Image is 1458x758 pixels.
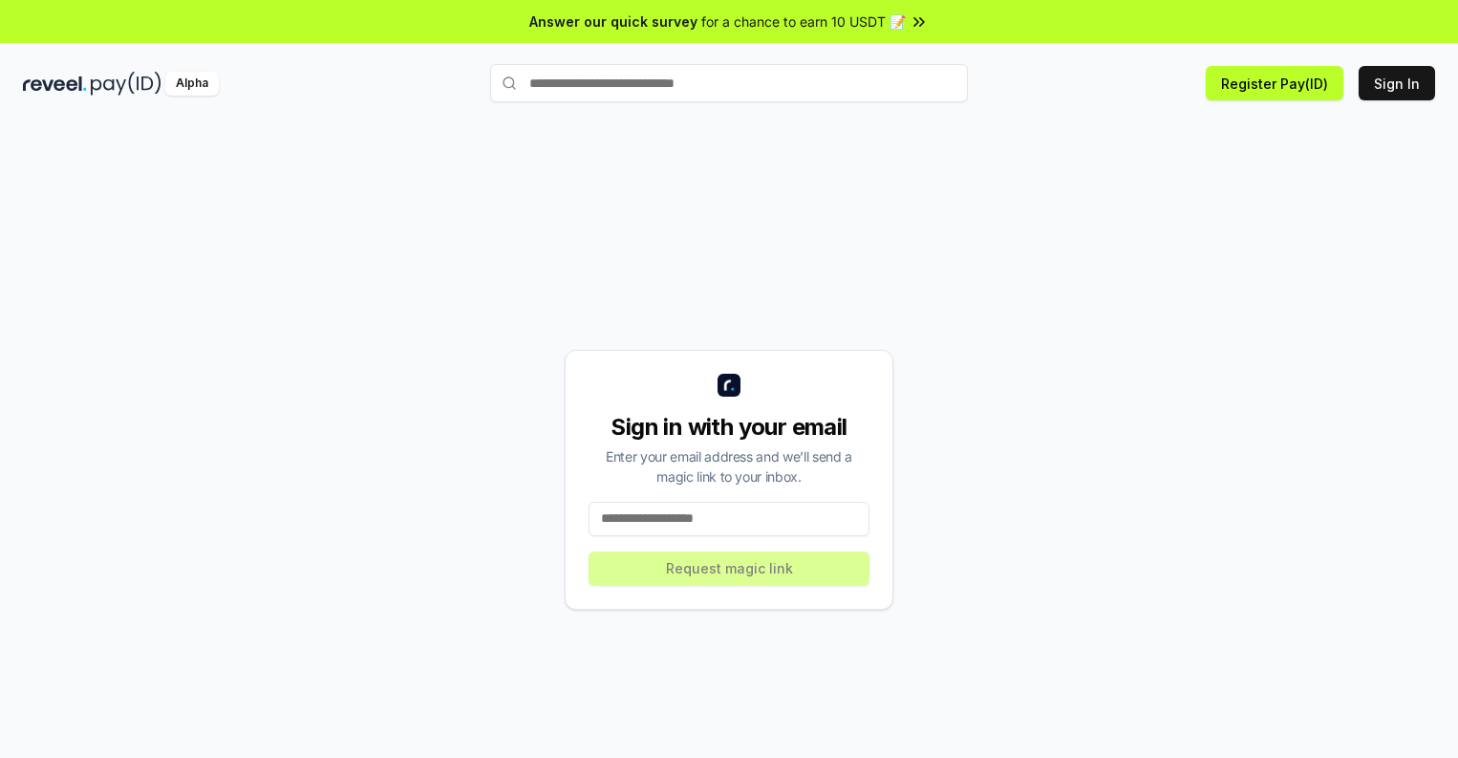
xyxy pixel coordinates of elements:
span: Answer our quick survey [529,11,697,32]
div: Sign in with your email [589,412,869,443]
img: logo_small [718,374,740,397]
img: pay_id [91,72,161,96]
img: reveel_dark [23,72,87,96]
div: Alpha [165,72,219,96]
button: Register Pay(ID) [1206,66,1343,100]
button: Sign In [1359,66,1435,100]
span: for a chance to earn 10 USDT 📝 [701,11,906,32]
div: Enter your email address and we’ll send a magic link to your inbox. [589,446,869,487]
